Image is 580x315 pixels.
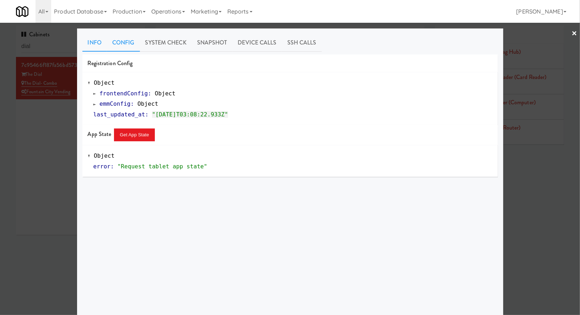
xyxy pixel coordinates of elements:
span: Object [94,79,114,86]
a: Snapshot [192,34,233,52]
span: : [148,90,151,97]
span: : [131,100,134,107]
div: App State [82,125,498,145]
span: "[DATE]T03:08:22.933Z" [152,111,228,118]
span: Object [137,100,158,107]
span: "Request tablet app state" [118,163,207,170]
a: Info [82,34,107,52]
span: : [145,111,149,118]
span: : [110,163,114,170]
span: last_updated_at [93,111,145,118]
a: × [571,23,577,45]
span: frontendConfig [99,90,148,97]
span: error [93,163,111,170]
a: System Check [140,34,192,52]
button: Get App State [114,128,155,141]
span: emmConfig [99,100,131,107]
span: Object [94,152,114,159]
span: Object [155,90,175,97]
a: SSH Calls [282,34,322,52]
img: Micromart [16,5,28,18]
a: Device Calls [233,34,282,52]
div: Registration Config [82,54,498,73]
a: Config [107,34,140,52]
